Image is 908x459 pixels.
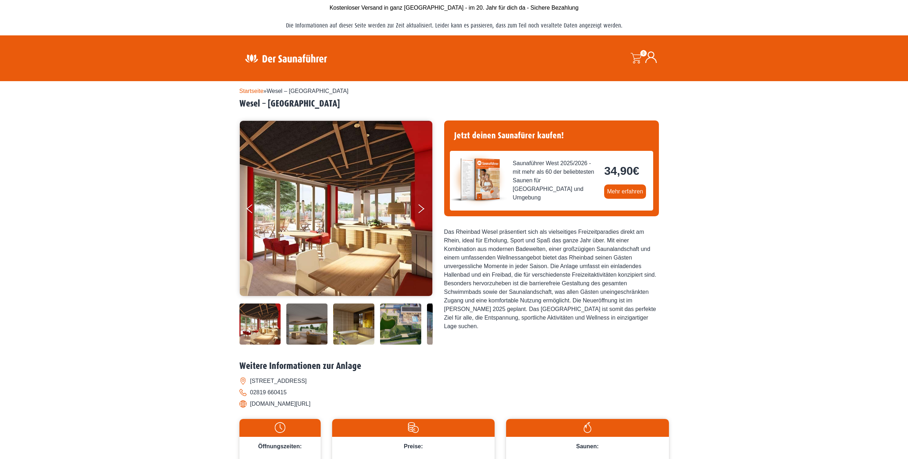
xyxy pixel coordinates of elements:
[239,398,669,410] li: [DOMAIN_NAME][URL]
[576,443,599,449] span: Saunen:
[258,443,302,449] span: Öffnungszeiten:
[640,50,647,56] span: 0
[239,98,669,109] h2: Wesel – [GEOGRAPHIC_DATA]
[239,361,669,372] h2: Weitere Informationen zur Anlage
[239,88,349,94] span: »
[450,151,507,208] img: der-saunafuehrer-2025-west.jpg
[247,201,264,219] button: Previous
[239,375,669,387] li: [STREET_ADDRESS]
[417,201,435,219] button: Next
[243,422,317,433] img: Uhr-weiss.svg
[404,443,423,449] span: Preise:
[330,5,579,11] span: Kostenloser Versand in ganz [GEOGRAPHIC_DATA] - im 20. Jahr für dich da - Sichere Bezahlung
[239,387,669,398] li: 02819 660415
[239,88,264,94] a: Startseite
[513,159,599,202] span: Saunaführer West 2025/2026 - mit mehr als 60 der beliebtesten Saunen für [GEOGRAPHIC_DATA] und Um...
[604,184,646,199] a: Mehr erfahren
[336,422,491,433] img: Preise-weiss.svg
[450,126,653,145] h4: Jetzt deinen Saunafürer kaufen!
[444,228,659,331] div: Das Rheinbad Wesel präsentiert sich als vielseitiges Freizeitparadies direkt am Rhein, ideal für ...
[239,19,669,32] p: Die Informationen auf dieser Seite werden zur Zeit aktualisiert. Leider kann es passieren, dass z...
[510,422,665,433] img: Flamme-weiss.svg
[267,88,349,94] span: Wesel – [GEOGRAPHIC_DATA]
[633,164,639,177] span: €
[604,164,639,177] bdi: 34,90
